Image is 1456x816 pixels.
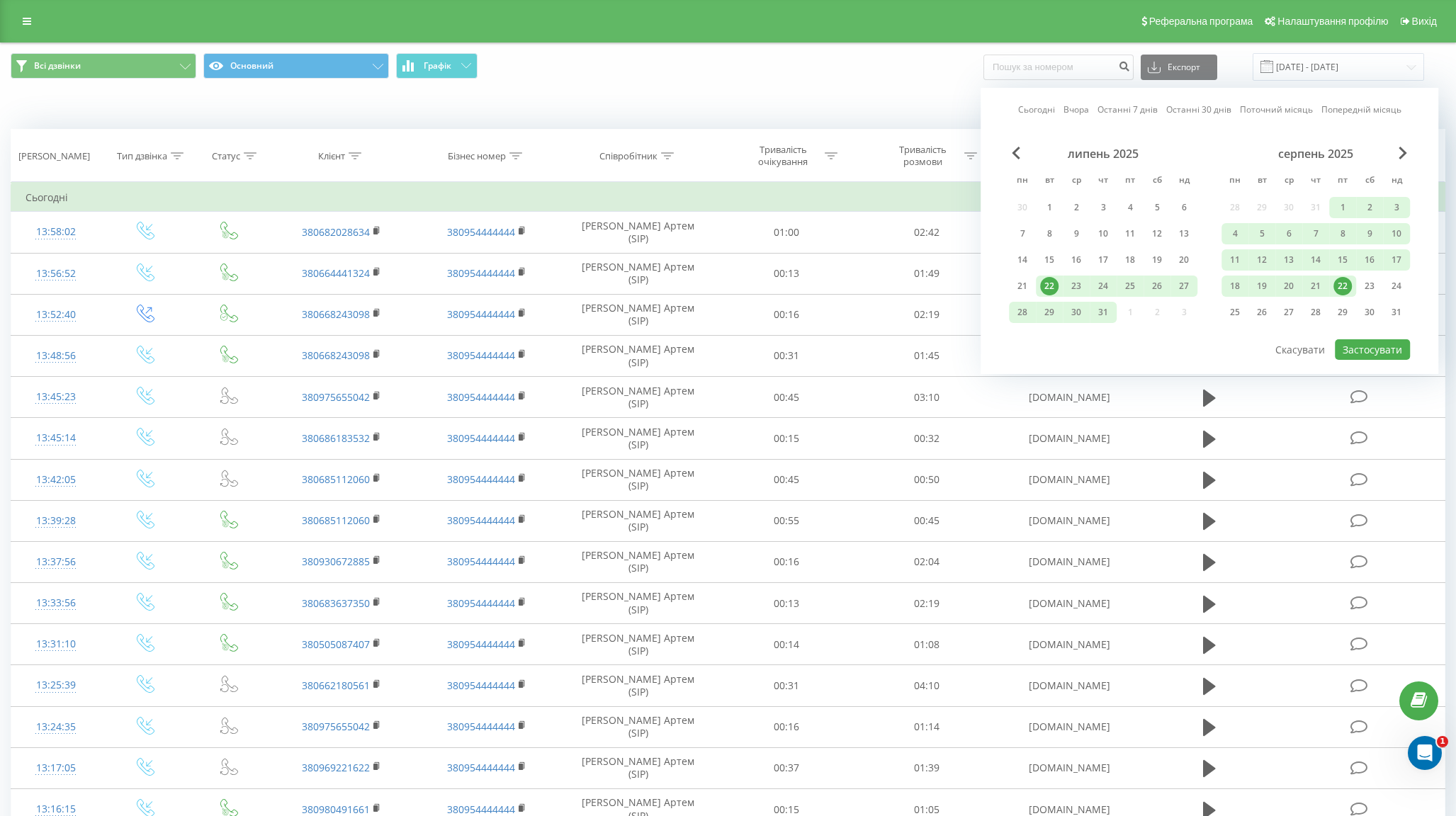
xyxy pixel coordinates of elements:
a: 380954444444 [447,225,515,239]
div: чт 3 лип 2025 р. [1090,197,1117,218]
div: вт 29 лип 2025 р. [1036,302,1063,323]
div: пн 14 лип 2025 р. [1009,249,1036,271]
div: 25 [1121,277,1139,295]
div: 13:58:02 [26,218,86,246]
div: 23 [1067,277,1085,295]
div: Тривалість розмови [885,144,961,168]
div: 20 [1175,251,1193,269]
div: 28 [1307,303,1325,322]
a: Останні 7 днів [1097,103,1158,116]
div: нд 24 серп 2025 р. [1383,276,1410,297]
div: пн 18 серп 2025 р. [1221,276,1248,297]
div: сб 16 серп 2025 р. [1356,249,1383,271]
button: Основний [203,53,389,79]
div: чт 14 серп 2025 р. [1302,249,1329,271]
abbr: вівторок [1039,171,1060,192]
div: 17 [1094,251,1112,269]
div: сб 2 серп 2025 р. [1356,197,1383,218]
div: 26 [1148,277,1166,295]
div: 13:48:56 [26,342,86,370]
div: Статус [212,150,240,162]
td: 00:55 [716,500,857,541]
a: 380664441324 [302,266,370,280]
div: 8 [1333,225,1352,243]
td: 00:14 [716,624,857,665]
td: 00:32 [857,418,997,459]
div: пт 4 лип 2025 р. [1117,197,1144,218]
td: [PERSON_NAME] Артем (SIP) [560,747,716,788]
td: Сьогодні [11,183,1445,212]
a: 380954444444 [447,679,515,692]
button: Експорт [1141,55,1217,80]
td: 00:16 [716,706,857,747]
a: 380686183532 [302,431,370,445]
a: 380954444444 [447,266,515,280]
div: 1 [1333,198,1352,217]
td: [DOMAIN_NAME] [997,377,1143,418]
div: 2 [1360,198,1379,217]
td: 03:10 [857,377,997,418]
a: 380954444444 [447,720,515,733]
a: 380685112060 [302,472,370,486]
div: 6 [1175,198,1193,217]
div: ср 6 серп 2025 р. [1275,223,1302,244]
a: 380930672885 [302,555,370,568]
div: 11 [1226,251,1244,269]
td: 02:19 [857,583,997,624]
div: 18 [1226,277,1244,295]
div: ср 16 лип 2025 р. [1063,249,1090,271]
button: Застосувати [1335,339,1410,360]
div: нд 20 лип 2025 р. [1170,249,1197,271]
div: 25 [1226,303,1244,322]
div: пт 8 серп 2025 р. [1329,223,1356,244]
div: 13:33:56 [26,589,86,617]
abbr: неділя [1386,171,1407,192]
div: сб 30 серп 2025 р. [1356,302,1383,323]
div: 29 [1333,303,1352,322]
div: 16 [1067,251,1085,269]
div: чт 10 лип 2025 р. [1090,223,1117,244]
td: [PERSON_NAME] Артем (SIP) [560,418,716,459]
div: 13:42:05 [26,466,86,494]
div: ср 2 лип 2025 р. [1063,197,1090,218]
td: 01:08 [857,624,997,665]
div: 10 [1094,225,1112,243]
td: [DOMAIN_NAME] [997,500,1143,541]
div: 19 [1148,251,1166,269]
div: 31 [1094,303,1112,322]
div: вт 5 серп 2025 р. [1248,223,1275,244]
td: 01:00 [716,212,857,253]
div: пт 18 лип 2025 р. [1117,249,1144,271]
div: чт 7 серп 2025 р. [1302,223,1329,244]
td: [DOMAIN_NAME] [997,747,1143,788]
a: 380954444444 [447,472,515,486]
div: 16 [1360,251,1379,269]
div: вт 15 лип 2025 р. [1036,249,1063,271]
span: Реферальна програма [1149,16,1253,27]
td: 00:15 [716,418,857,459]
div: сб 12 лип 2025 р. [1144,223,1170,244]
div: 3 [1094,198,1112,217]
div: 27 [1175,277,1193,295]
span: Всі дзвінки [34,60,81,72]
div: 13 [1175,225,1193,243]
div: ср 30 лип 2025 р. [1063,302,1090,323]
td: [PERSON_NAME] Артем (SIP) [560,624,716,665]
abbr: п’ятниця [1119,171,1141,192]
a: 380975655042 [302,390,370,404]
a: Вчора [1063,103,1089,116]
a: 380505087407 [302,637,370,651]
div: 6 [1280,225,1298,243]
div: 3 [1387,198,1406,217]
a: Поточний місяць [1240,103,1313,116]
div: 23 [1360,277,1379,295]
div: серпень 2025 [1221,147,1410,161]
div: нд 31 серп 2025 р. [1383,302,1410,323]
td: 02:42 [857,212,997,253]
a: 380954444444 [447,596,515,610]
a: 380980491661 [302,803,370,816]
div: 12 [1148,225,1166,243]
div: сб 26 лип 2025 р. [1144,276,1170,297]
div: Клієнт [318,150,345,162]
td: 01:14 [857,706,997,747]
